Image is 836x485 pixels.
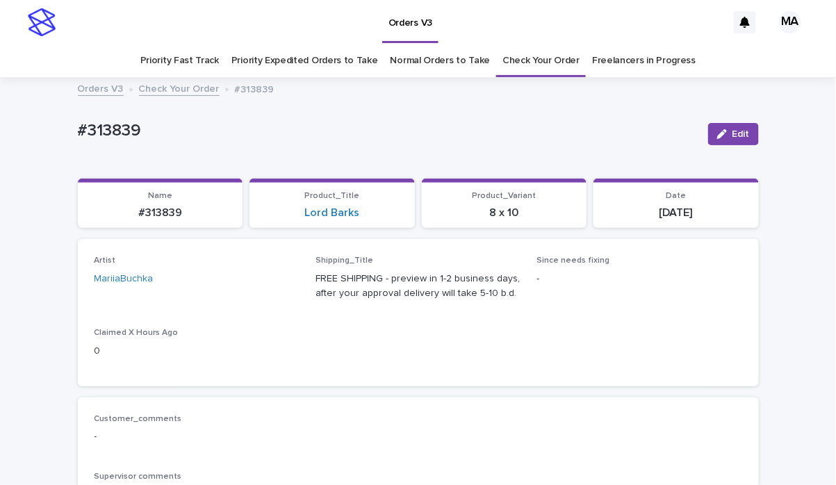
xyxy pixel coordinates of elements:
a: Check Your Order [502,44,580,77]
p: - [537,272,742,286]
span: Product_Variant [472,192,536,200]
span: Edit [732,129,750,139]
span: Since needs fixing [537,256,610,265]
a: Lord Barks [304,206,359,220]
span: Date [666,192,686,200]
span: Claimed X Hours Ago [95,329,179,337]
a: MariiaBuchka [95,272,154,286]
p: FREE SHIPPING - preview in 1-2 business days, after your approval delivery will take 5-10 b.d. [315,272,521,301]
p: #313839 [235,81,274,96]
img: stacker-logo-s-only.png [28,8,56,36]
p: - [95,429,742,444]
span: Name [148,192,172,200]
p: #313839 [86,206,235,220]
p: 0 [95,344,300,359]
span: Product_Title [304,192,359,200]
a: Priority Expedited Orders to Take [231,44,378,77]
span: Customer_comments [95,415,182,423]
p: #313839 [78,121,697,141]
a: Freelancers in Progress [592,44,696,77]
a: Check Your Order [139,80,220,96]
span: Artist [95,256,116,265]
p: 8 x 10 [430,206,579,220]
button: Edit [708,123,759,145]
span: Supervisor comments [95,472,182,481]
div: MA [779,11,801,33]
a: Priority Fast Track [140,44,219,77]
p: [DATE] [602,206,751,220]
a: Normal Orders to Take [391,44,491,77]
span: Shipping_Title [315,256,373,265]
a: Orders V3 [78,80,124,96]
